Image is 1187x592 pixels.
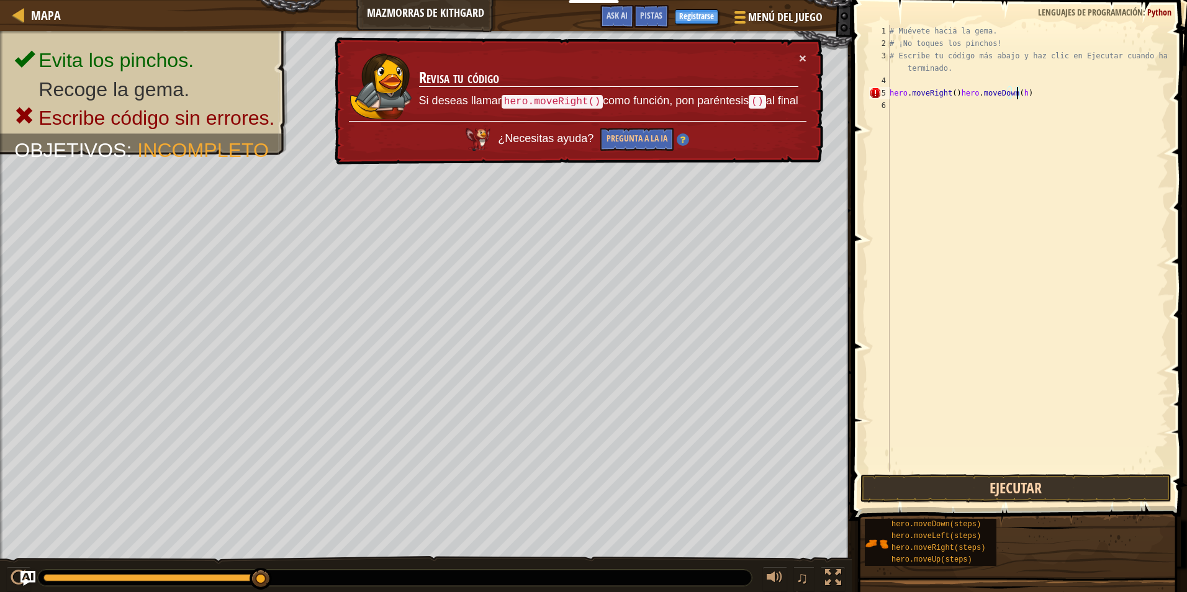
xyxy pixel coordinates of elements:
[38,78,189,100] span: Recoge la gema.
[640,9,662,21] span: Pistas
[38,106,274,128] span: Escribe código sin errores.
[891,520,981,529] span: hero.moveDown(steps)
[1143,6,1147,18] span: :
[676,135,688,147] img: Hint
[31,7,61,24] span: Mapa
[821,567,846,592] button: Cambia a pantalla completa.
[869,50,890,74] div: 3
[607,9,628,21] span: Ask AI
[6,567,31,592] button: Ctrl + P: Play
[675,9,718,24] button: Registrarse
[748,9,823,25] span: Menú del Juego
[891,555,972,564] span: hero.moveUp(steps)
[724,5,830,34] button: Menú del Juego
[349,48,412,118] img: duck_illia.png
[137,139,269,161] span: Incompleto
[501,94,603,109] code: hero.moveRight()
[865,532,888,555] img: portrait.png
[793,567,815,592] button: ♫
[600,5,634,28] button: Ask AI
[796,568,808,587] span: ♫
[891,544,985,552] span: hero.moveRight(steps)
[497,131,596,145] span: ¿Necesitas ayuda?
[14,47,274,75] li: Evita los pinchos.
[1147,6,1171,18] span: Python
[14,75,274,104] li: Recoge la gema.
[869,99,890,112] div: 6
[1038,6,1143,18] span: Lenguajes de programación
[891,532,981,540] span: hero.moveLeft(steps)
[20,571,35,586] button: Ask AI
[126,139,137,161] span: :
[465,126,490,149] img: AI
[762,567,787,592] button: Ajustar el volúmen
[869,87,890,99] div: 5
[869,74,890,87] div: 4
[869,37,890,50] div: 2
[600,128,674,153] button: Pregunta a la IA
[25,7,61,24] a: Mapa
[749,97,766,111] code: ()
[860,474,1171,503] button: Ejecutar
[869,25,890,37] div: 1
[418,91,798,113] p: Si deseas llamar como función, pon paréntesis al final
[14,139,126,161] span: Objetivos
[38,49,194,71] span: Evita los pinchos.
[800,55,808,68] button: ×
[419,67,798,91] h3: Revisa tu código
[14,104,274,132] li: Escribe código sin errores.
